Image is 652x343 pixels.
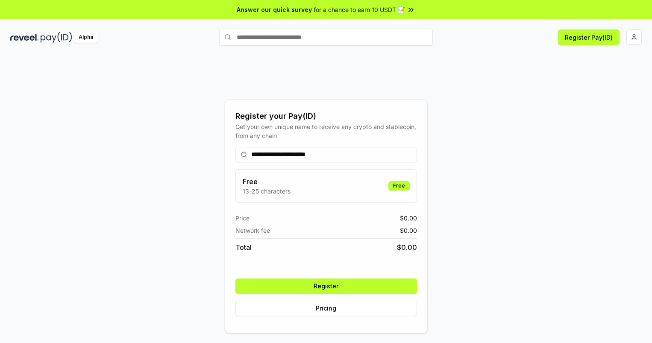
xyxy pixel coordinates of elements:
[314,5,405,14] span: for a chance to earn 10 USDT 📝
[400,226,417,235] span: $ 0.00
[243,187,291,196] p: 13-25 characters
[10,32,39,43] img: reveel_dark
[235,122,417,140] div: Get your own unique name to receive any crypto and stablecoin, from any chain
[237,5,312,14] span: Answer our quick survey
[74,32,98,43] div: Alpha
[235,279,417,294] button: Register
[558,29,620,45] button: Register Pay(ID)
[235,214,250,223] span: Price
[235,301,417,316] button: Pricing
[235,110,417,122] div: Register your Pay(ID)
[235,226,270,235] span: Network fee
[41,32,72,43] img: pay_id
[400,214,417,223] span: $ 0.00
[243,176,291,187] h3: Free
[388,181,410,191] div: Free
[235,242,252,252] span: Total
[397,242,417,252] span: $ 0.00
